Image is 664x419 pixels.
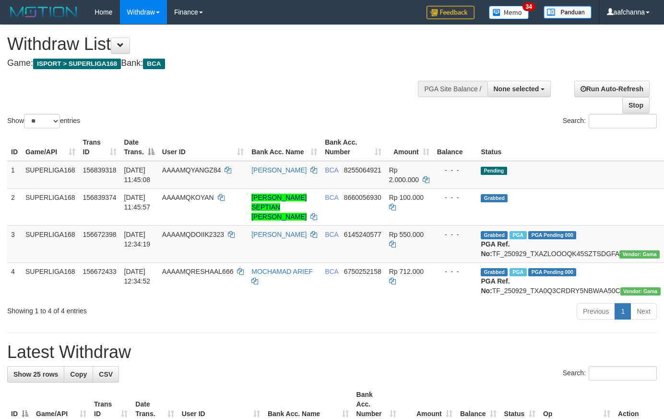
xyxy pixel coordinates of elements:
[7,59,433,68] h4: Game: Bank:
[563,114,657,128] label: Search:
[433,134,477,161] th: Balance
[22,134,79,161] th: Game/API: activate to sort column ascending
[162,194,214,201] span: AAAAMQKOYAN
[510,268,526,276] span: Marked by aafsoycanthlai
[418,81,487,97] div: PGA Site Balance /
[437,267,474,276] div: - - -
[162,231,224,238] span: AAAAMQDOIIK2323
[7,343,657,362] h1: Latest Withdraw
[622,97,650,113] a: Stop
[528,268,576,276] span: PGA Pending
[344,194,381,201] span: Copy 8660056930 to clipboard
[477,225,664,262] td: TF_250929_TXAZLOOOQK45SZTSDGFA
[437,230,474,239] div: - - -
[79,134,120,161] th: Trans ID: activate to sort column ascending
[577,303,615,320] a: Previous
[344,231,381,238] span: Copy 6145240577 to clipboard
[99,370,113,378] span: CSV
[64,366,93,382] a: Copy
[481,240,510,258] b: PGA Ref. No:
[120,134,158,161] th: Date Trans.: activate to sort column descending
[437,165,474,175] div: - - -
[7,225,22,262] td: 3
[620,287,661,296] span: Vendor URL: https://trx31.1velocity.biz
[615,303,631,320] a: 1
[83,231,117,238] span: 156672398
[22,262,79,299] td: SUPERLIGA168
[321,134,385,161] th: Bank Acc. Number: activate to sort column ascending
[344,166,381,174] span: Copy 8255064921 to clipboard
[481,167,507,175] span: Pending
[7,161,22,189] td: 1
[487,81,551,97] button: None selected
[325,268,338,275] span: BCA
[619,250,660,259] span: Vendor URL: https://trx31.1velocity.biz
[83,268,117,275] span: 156672433
[93,366,119,382] a: CSV
[589,366,657,381] input: Search:
[589,114,657,128] input: Search:
[158,134,248,161] th: User ID: activate to sort column ascending
[510,231,526,239] span: Marked by aafsoycanthlai
[481,268,508,276] span: Grabbed
[13,370,58,378] span: Show 25 rows
[481,194,508,202] span: Grabbed
[481,277,510,295] b: PGA Ref. No:
[124,166,151,184] span: [DATE] 11:45:08
[7,35,433,54] h1: Withdraw List
[389,268,424,275] span: Rp 712.000
[33,59,121,69] span: ISPORT > SUPERLIGA168
[544,6,592,19] img: panduan.png
[494,85,539,93] span: None selected
[344,268,381,275] span: Copy 6750252158 to clipboard
[162,268,234,275] span: AAAAMQRESHAAL666
[325,231,338,238] span: BCA
[162,166,221,174] span: AAAAMQYANGZ84
[251,166,307,174] a: [PERSON_NAME]
[251,268,313,275] a: MOCHAMAD ARIEF
[22,188,79,225] td: SUPERLIGA168
[124,231,151,248] span: [DATE] 12:34:19
[22,225,79,262] td: SUPERLIGA168
[70,370,87,378] span: Copy
[325,194,338,201] span: BCA
[7,302,270,316] div: Showing 1 to 4 of 4 entries
[477,262,664,299] td: TF_250929_TXA0Q3CRDRY5NBWAA50C
[7,5,80,19] img: MOTION_logo.png
[389,194,424,201] span: Rp 100.000
[7,366,64,382] a: Show 25 rows
[7,134,22,161] th: ID
[489,6,529,19] img: Button%20Memo.svg
[522,2,535,11] span: 34
[24,114,60,128] select: Showentries
[124,194,151,211] span: [DATE] 11:45:57
[83,194,117,201] span: 156839374
[7,262,22,299] td: 4
[251,231,307,238] a: [PERSON_NAME]
[437,193,474,202] div: - - -
[325,166,338,174] span: BCA
[385,134,433,161] th: Amount: activate to sort column ascending
[143,59,165,69] span: BCA
[251,194,307,221] a: [PERSON_NAME] SEPTIAN [PERSON_NAME]
[528,231,576,239] span: PGA Pending
[389,166,419,184] span: Rp 2.000.000
[427,6,474,19] img: Feedback.jpg
[248,134,321,161] th: Bank Acc. Name: activate to sort column ascending
[22,161,79,189] td: SUPERLIGA168
[83,166,117,174] span: 156839318
[7,114,80,128] label: Show entries
[574,81,650,97] a: Run Auto-Refresh
[7,188,22,225] td: 2
[630,303,657,320] a: Next
[389,231,424,238] span: Rp 550.000
[477,134,664,161] th: Status
[124,268,151,285] span: [DATE] 12:34:52
[563,366,657,381] label: Search:
[481,231,508,239] span: Grabbed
